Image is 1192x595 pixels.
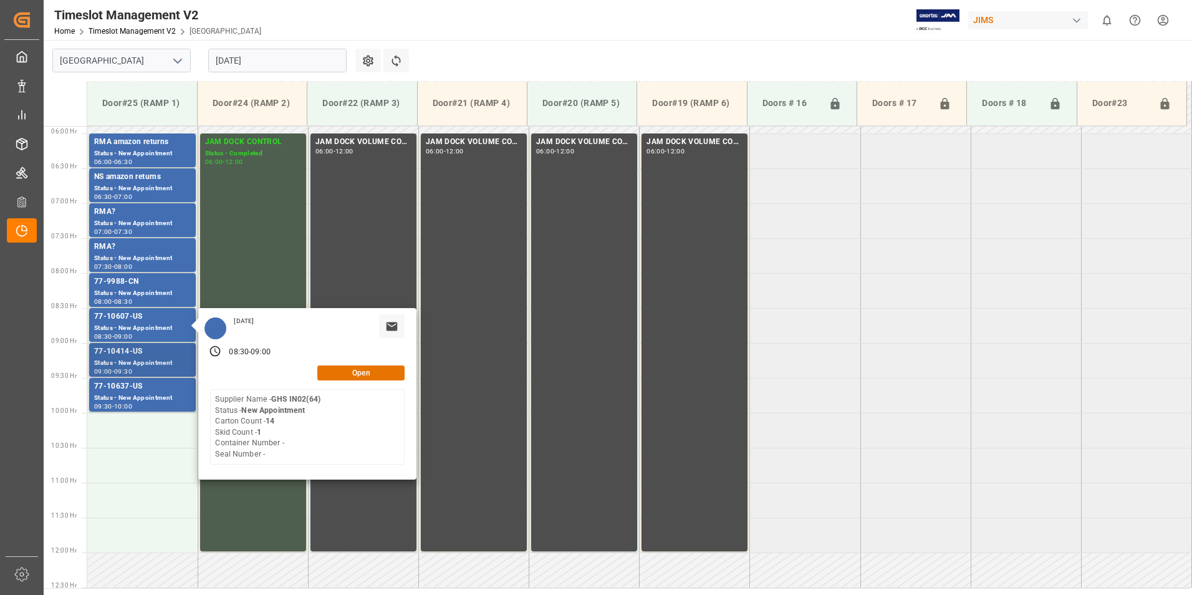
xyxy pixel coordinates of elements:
span: 07:00 Hr [51,198,77,205]
div: Doors # 16 [757,92,824,115]
div: Doors # 18 [977,92,1043,115]
div: Status - New Appointment [94,323,191,334]
div: JAM DOCK VOLUME CONTROL [536,136,632,148]
div: 08:00 [114,264,132,269]
span: 11:30 Hr [51,512,77,519]
div: RMA amazon returns [94,136,191,148]
span: 10:30 Hr [51,442,77,449]
div: - [112,334,114,339]
div: - [112,404,114,409]
b: New Appointment [241,406,305,415]
div: Status - New Appointment [94,148,191,159]
img: Exertis%20JAM%20-%20Email%20Logo.jpg_1722504956.jpg [916,9,959,31]
div: 06:00 [646,148,665,154]
span: 12:30 Hr [51,582,77,589]
div: - [554,148,556,154]
div: 12:00 [666,148,685,154]
div: 09:00 [94,369,112,374]
div: Door#22 (RAMP 3) [317,92,406,115]
button: show 0 new notifications [1093,6,1121,34]
span: 08:00 Hr [51,268,77,274]
div: 06:00 [536,148,554,154]
span: 06:30 Hr [51,163,77,170]
div: 09:00 [251,347,271,358]
div: - [223,159,224,165]
div: JIMS [968,11,1088,29]
span: 10:00 Hr [51,407,77,414]
b: 14 [266,417,274,425]
div: 12:00 [335,148,353,154]
div: RMA? [94,241,191,253]
input: DD.MM.YYYY [208,49,347,72]
div: 12:00 [556,148,574,154]
div: 12:00 [225,159,243,165]
div: 10:00 [114,404,132,409]
b: 1 [257,428,261,437]
div: 09:30 [114,369,132,374]
input: Type to search/select [52,49,191,72]
div: Door#23 [1087,92,1153,115]
div: 08:30 [94,334,112,339]
button: JIMS [968,8,1093,32]
div: 77-9988-CN [94,276,191,288]
div: - [665,148,666,154]
div: - [112,229,114,235]
div: - [444,148,446,154]
div: Door#20 (RAMP 5) [537,92,627,115]
div: Door#19 (RAMP 6) [647,92,736,115]
span: 07:30 Hr [51,233,77,239]
div: JAM DOCK CONTROL [205,136,301,148]
div: NS amazon returns [94,171,191,183]
div: - [112,264,114,269]
span: 09:00 Hr [51,337,77,344]
div: Status - New Appointment [94,183,191,194]
div: 08:30 [114,299,132,304]
span: 11:00 Hr [51,477,77,484]
div: - [249,347,251,358]
button: open menu [168,51,186,70]
div: 06:30 [94,194,112,200]
div: JAM DOCK VOLUME CONTROL [646,136,743,148]
span: 09:30 Hr [51,372,77,379]
div: 06:00 [94,159,112,165]
div: Supplier Name - Status - Carton Count - Skid Count - Container Number - Seal Number - [215,394,320,460]
div: 12:00 [446,148,464,154]
div: 06:30 [114,159,132,165]
div: 07:30 [114,229,132,235]
div: 09:00 [114,334,132,339]
a: Timeslot Management V2 [89,27,176,36]
div: 06:00 [426,148,444,154]
div: Status - Completed [205,148,301,159]
div: Status - New Appointment [94,218,191,229]
span: 06:00 Hr [51,128,77,135]
div: Doors # 17 [867,92,933,115]
div: RMA? [94,206,191,218]
div: 09:30 [94,404,112,409]
button: Help Center [1121,6,1149,34]
div: 08:00 [94,299,112,304]
div: [DATE] [229,317,258,326]
div: - [112,299,114,304]
div: JAM DOCK VOLUME CONTROL [426,136,522,148]
b: GHS IN02(64) [271,395,320,404]
div: 07:00 [94,229,112,235]
div: - [112,369,114,374]
div: JAM DOCK VOLUME CONTROL [315,136,411,148]
div: - [112,194,114,200]
div: 07:30 [94,264,112,269]
div: - [334,148,335,154]
div: 77-10607-US [94,311,191,323]
a: Home [54,27,75,36]
div: Status - New Appointment [94,253,191,264]
div: Status - New Appointment [94,393,191,404]
div: 06:00 [205,159,223,165]
div: Door#24 (RAMP 2) [208,92,297,115]
div: 77-10637-US [94,380,191,393]
div: Status - New Appointment [94,288,191,299]
div: 07:00 [114,194,132,200]
div: 06:00 [315,148,334,154]
button: Open [317,365,405,380]
span: 12:00 Hr [51,547,77,554]
div: - [112,159,114,165]
div: 77-10414-US [94,346,191,358]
